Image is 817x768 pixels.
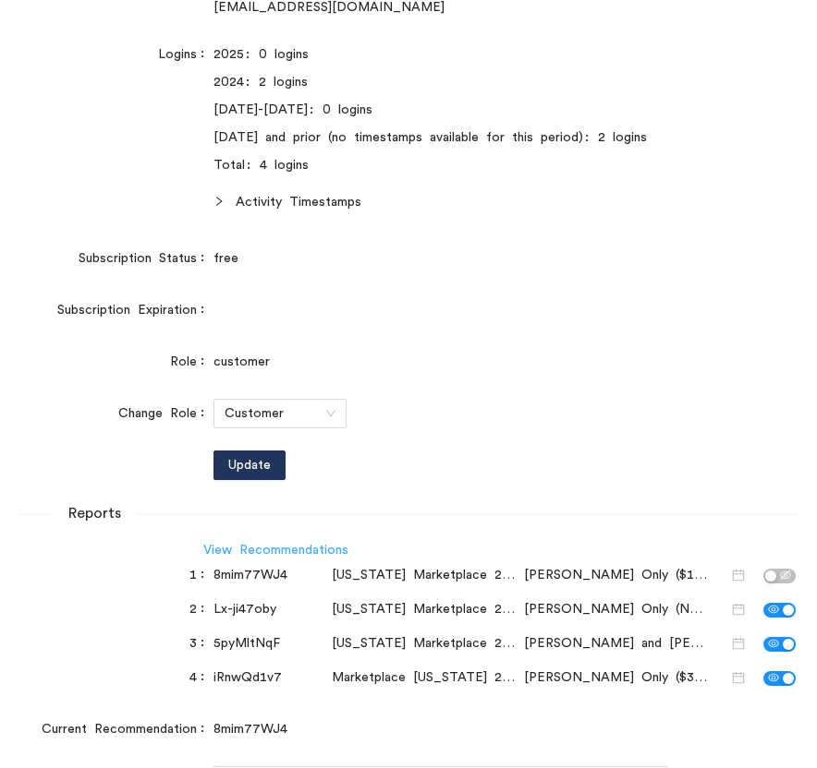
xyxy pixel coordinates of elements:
div: [PERSON_NAME] Only (No Subsidies) [524,599,709,619]
label: Change Role [118,399,213,428]
span: eye-invisible [780,570,791,581]
div: 8mim77WJ4 [213,565,324,585]
span: eye [768,638,779,649]
span: eye [768,604,779,615]
div: Total: 4 logins [213,155,668,175]
div: 5pyMltNqF [213,633,324,654]
div: free [213,248,668,269]
span: right [213,196,225,207]
div: [US_STATE] Marketplace 2025 [332,565,517,585]
label: Logins [158,40,213,69]
span: Customer [225,400,335,427]
div: [DATE] and prior (no timestamps available for this period): 2 logins [213,127,668,148]
span: Activity Timestamps [236,192,668,212]
input: 12/06/2024 [727,633,728,654]
span: Update [228,455,271,475]
label: 4 [189,663,213,692]
input: 12/12/2023 [727,667,728,688]
label: 1 [189,560,213,590]
div: iRnwQd1v7 [213,667,324,688]
div: [US_STATE] Marketplace 2025 [332,633,517,654]
label: Role [170,347,213,377]
label: Subscription Expiration [57,295,213,325]
div: Marketplace [US_STATE] 2024 [332,667,517,688]
a: View Recommendations [203,544,348,557]
label: 3 [189,629,213,658]
div: [PERSON_NAME] and [PERSON_NAME] (No Subsidies) [524,633,709,654]
input: 12/10/2024 [727,599,728,619]
div: [PERSON_NAME] Only ($193 Subsidy) [524,565,709,585]
label: 2 [189,594,213,624]
label: Subscription Status [79,244,213,273]
div: [US_STATE] Marketplace 2025 [332,599,517,619]
div: 8mim77WJ4 [213,719,668,739]
span: Reports [54,502,136,525]
button: Update [213,450,286,480]
div: customer [213,352,668,372]
label: Current Recommendation [42,714,213,744]
span: eye [768,672,779,683]
input: 12/11/2024 [727,565,728,585]
div: 2024: 2 logins [213,72,668,92]
div: 2025: 0 logins [213,44,668,65]
div: Lx-ji47oby [213,599,324,619]
div: [DATE]-[DATE]: 0 logins [213,100,668,120]
div: Activity Timestamps [213,183,668,222]
div: [PERSON_NAME] Only ($375 Subsidy) [524,667,709,688]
